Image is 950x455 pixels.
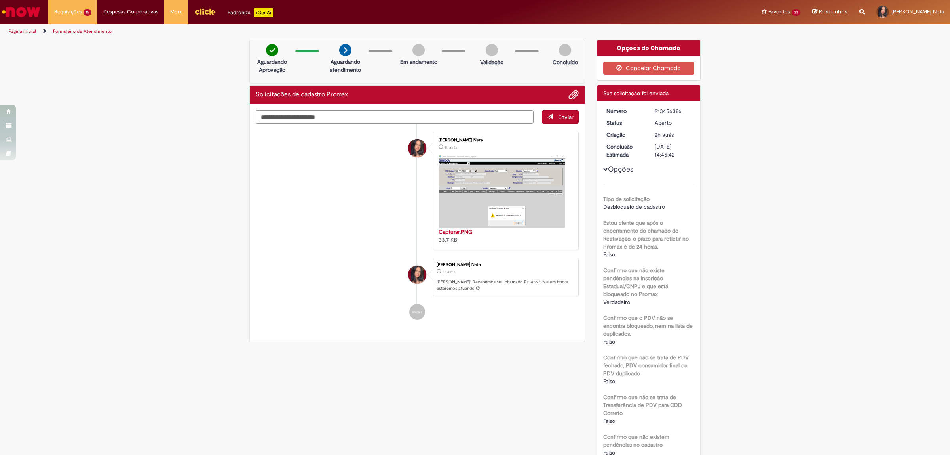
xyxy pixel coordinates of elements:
span: Desbloqueio de cadastro [603,203,665,210]
div: Aberto [655,119,692,127]
span: Falso [603,417,615,424]
ul: Histórico de tíquete [256,124,579,328]
dt: Criação [600,131,649,139]
img: img-circle-grey.png [559,44,571,56]
span: Despesas Corporativas [103,8,158,16]
div: 28/08/2025 09:45:35 [655,131,692,139]
div: R13456326 [655,107,692,115]
p: Validação [480,58,503,66]
span: Favoritos [768,8,790,16]
p: +GenAi [254,8,273,17]
a: Página inicial [9,28,36,34]
dt: Número [600,107,649,115]
p: Em andamento [400,58,437,66]
span: [PERSON_NAME] Neta [891,8,944,15]
span: Sua solicitação foi enviada [603,90,669,97]
span: Rascunhos [819,8,847,15]
button: Adicionar anexos [568,90,579,100]
span: 2h atrás [445,145,457,150]
div: Adalgisa Onofre De Araujo Neta [408,139,426,157]
div: Adalgisa Onofre De Araujo Neta [408,266,426,284]
a: Capturar.PNG [439,228,472,235]
div: 33.7 KB [439,228,570,244]
dt: Status [600,119,649,127]
b: Confirmo que não se trata de PDV fechado, PDV consumidor final ou PDV duplicado [603,354,689,377]
li: Adalgisa Onofre De Araujo Neta [256,258,579,296]
img: check-circle-green.png [266,44,278,56]
b: Confirmo que não se trata de Transferência de PDV para CDD Correto [603,394,682,417]
span: 2h atrás [443,270,455,274]
p: Aguardando atendimento [326,58,365,74]
span: More [170,8,182,16]
time: 28/08/2025 09:45:33 [445,145,457,150]
div: Padroniza [228,8,273,17]
span: Requisições [54,8,82,16]
span: Falso [603,251,615,258]
h2: Solicitações de cadastro Promax Histórico de tíquete [256,91,348,98]
span: Enviar [558,113,574,120]
div: [PERSON_NAME] Neta [439,138,570,143]
img: click_logo_yellow_360x200.png [194,6,216,17]
textarea: Digite sua mensagem aqui... [256,110,534,124]
img: img-circle-grey.png [412,44,425,56]
span: 33 [792,9,800,16]
img: img-circle-grey.png [486,44,498,56]
b: Confirmo que não existem pendências no cadastro [603,433,669,448]
div: [PERSON_NAME] Neta [437,262,574,267]
span: 2h atrás [655,131,674,138]
span: Falso [603,338,615,345]
ul: Trilhas de página [6,24,627,39]
img: ServiceNow [1,4,42,20]
b: Confirmo que não existe pendências na Inscrição Estadual/CNPJ e que está bloqueado no Promax [603,267,668,298]
button: Cancelar Chamado [603,62,695,75]
b: Confirmo que o PDV não se encontra bloqueado, nem na lista de duplicados. [603,314,693,337]
p: Aguardando Aprovação [253,58,291,74]
b: Estou ciente que após o encerramento do chamado de Reativação, o prazo para refletir no Promax é ... [603,219,689,250]
a: Formulário de Atendimento [53,28,112,34]
span: Falso [603,378,615,385]
a: Rascunhos [812,8,847,16]
span: Verdadeiro [603,298,630,306]
time: 28/08/2025 09:45:35 [655,131,674,138]
button: Enviar [542,110,579,124]
p: [PERSON_NAME]! Recebemos seu chamado R13456326 e em breve estaremos atuando. [437,279,574,291]
div: Opções do Chamado [597,40,701,56]
div: [DATE] 14:45:42 [655,143,692,159]
b: Tipo de solicitação [603,195,650,203]
dt: Conclusão Estimada [600,143,649,159]
span: 15 [84,9,91,16]
p: Concluído [553,58,578,66]
img: arrow-next.png [339,44,351,56]
time: 28/08/2025 09:45:35 [443,270,455,274]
